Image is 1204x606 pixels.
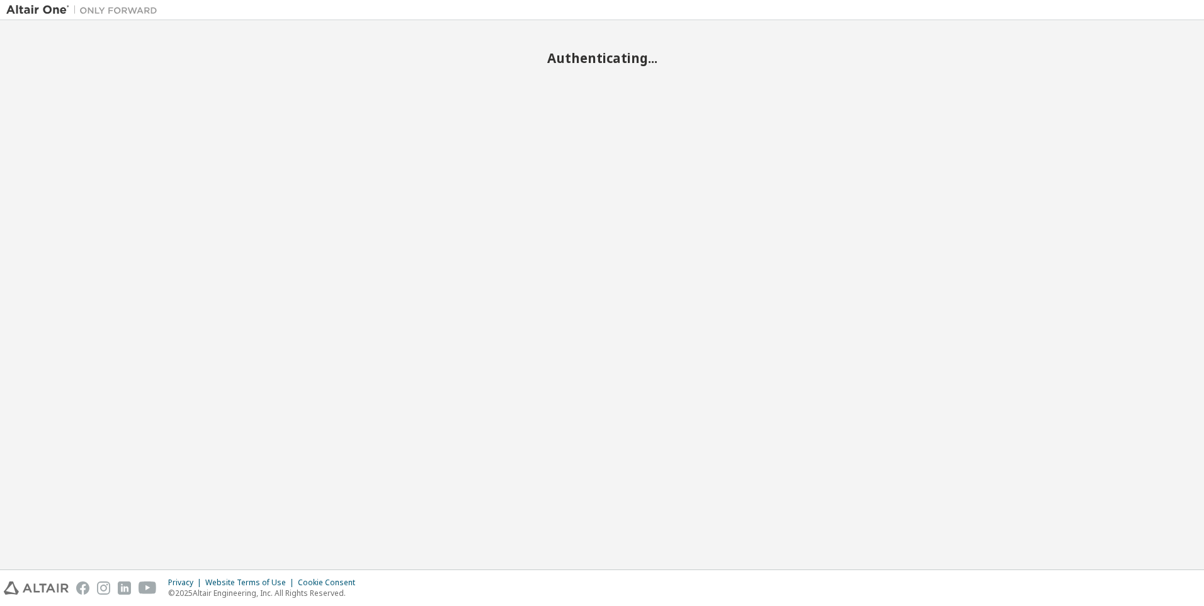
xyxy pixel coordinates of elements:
[298,578,363,588] div: Cookie Consent
[76,581,89,595] img: facebook.svg
[6,4,164,16] img: Altair One
[4,581,69,595] img: altair_logo.svg
[205,578,298,588] div: Website Terms of Use
[97,581,110,595] img: instagram.svg
[6,50,1198,66] h2: Authenticating...
[168,578,205,588] div: Privacy
[168,588,363,598] p: © 2025 Altair Engineering, Inc. All Rights Reserved.
[139,581,157,595] img: youtube.svg
[118,581,131,595] img: linkedin.svg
